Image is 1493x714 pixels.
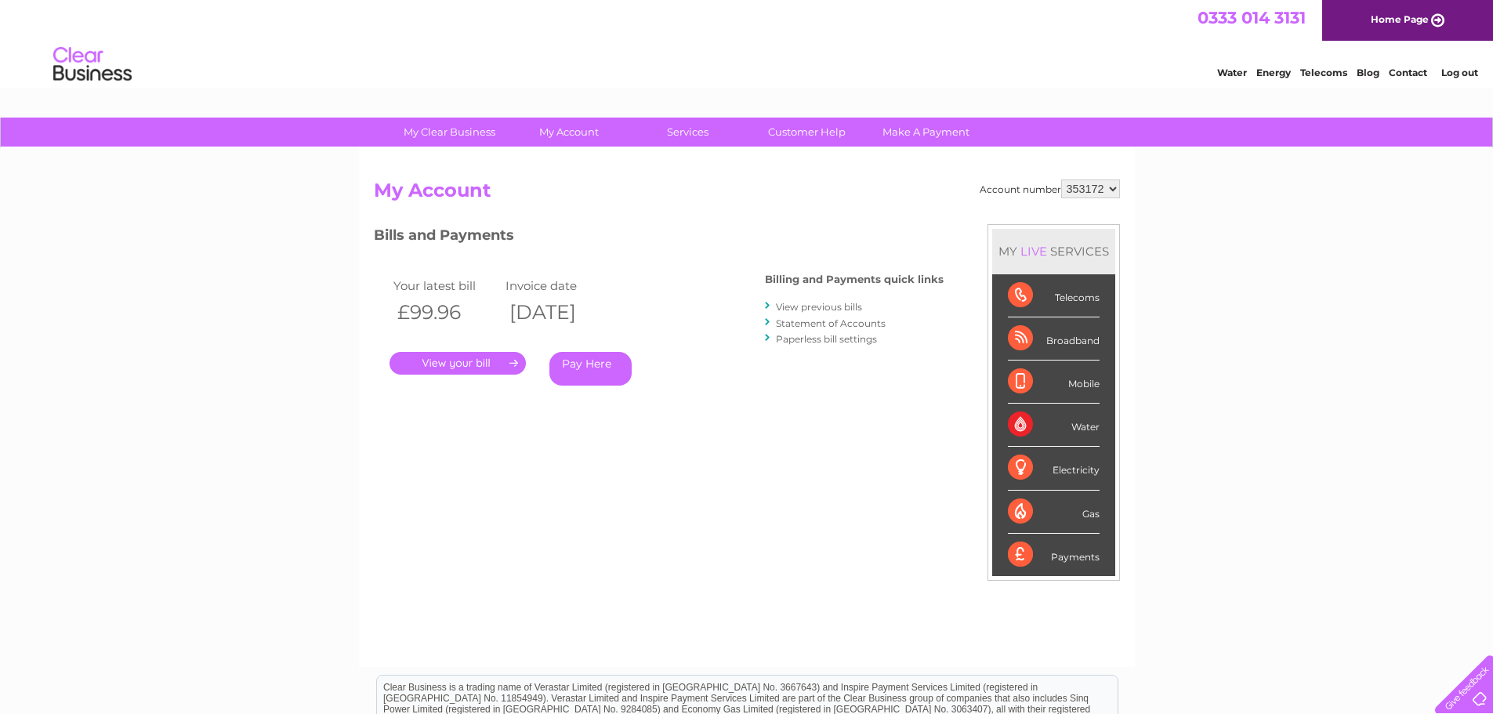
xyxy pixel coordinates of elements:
[502,275,614,296] td: Invoice date
[992,229,1115,274] div: MY SERVICES
[1008,491,1100,534] div: Gas
[377,9,1118,76] div: Clear Business is a trading name of Verastar Limited (registered in [GEOGRAPHIC_DATA] No. 3667643...
[1017,244,1050,259] div: LIVE
[1008,274,1100,317] div: Telecoms
[390,296,502,328] th: £99.96
[623,118,752,147] a: Services
[390,275,502,296] td: Your latest bill
[374,224,944,252] h3: Bills and Payments
[53,41,132,89] img: logo.png
[1217,67,1247,78] a: Water
[1357,67,1379,78] a: Blog
[1008,447,1100,490] div: Electricity
[1008,317,1100,361] div: Broadband
[861,118,991,147] a: Make A Payment
[776,333,877,345] a: Paperless bill settings
[374,179,1120,209] h2: My Account
[1256,67,1291,78] a: Energy
[1198,8,1306,27] a: 0333 014 3131
[1008,361,1100,404] div: Mobile
[742,118,872,147] a: Customer Help
[549,352,632,386] a: Pay Here
[390,352,526,375] a: .
[1389,67,1427,78] a: Contact
[980,179,1120,198] div: Account number
[765,274,944,285] h4: Billing and Payments quick links
[1441,67,1478,78] a: Log out
[1300,67,1347,78] a: Telecoms
[776,317,886,329] a: Statement of Accounts
[504,118,633,147] a: My Account
[1008,404,1100,447] div: Water
[502,296,614,328] th: [DATE]
[776,301,862,313] a: View previous bills
[385,118,514,147] a: My Clear Business
[1008,534,1100,576] div: Payments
